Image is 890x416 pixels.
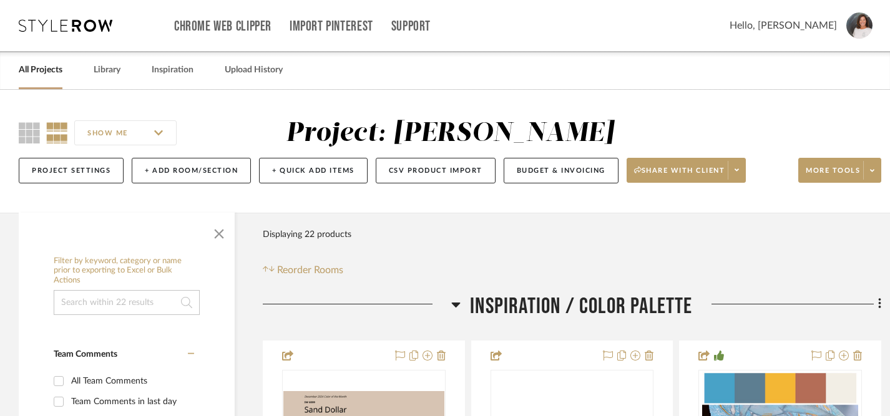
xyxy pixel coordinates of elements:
[263,263,343,278] button: Reorder Rooms
[634,166,725,185] span: Share with client
[54,256,200,286] h6: Filter by keyword, category or name prior to exporting to Excel or Bulk Actions
[286,120,614,147] div: Project: [PERSON_NAME]
[627,158,746,183] button: Share with client
[225,62,283,79] a: Upload History
[806,166,860,185] span: More tools
[71,392,191,412] div: Team Comments in last day
[504,158,619,183] button: Budget & Invoicing
[290,21,373,32] a: Import Pinterest
[730,18,837,33] span: Hello, [PERSON_NAME]
[470,293,692,320] span: Inspiration / Color Palette
[152,62,193,79] a: Inspiration
[798,158,881,183] button: More tools
[207,219,232,244] button: Close
[132,158,251,183] button: + Add Room/Section
[277,263,343,278] span: Reorder Rooms
[391,21,431,32] a: Support
[54,290,200,315] input: Search within 22 results
[376,158,496,183] button: CSV Product Import
[19,158,124,183] button: Project Settings
[71,371,191,391] div: All Team Comments
[94,62,120,79] a: Library
[263,222,351,247] div: Displaying 22 products
[54,350,117,359] span: Team Comments
[846,12,873,39] img: avatar
[174,21,271,32] a: Chrome Web Clipper
[259,158,368,183] button: + Quick Add Items
[19,62,62,79] a: All Projects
